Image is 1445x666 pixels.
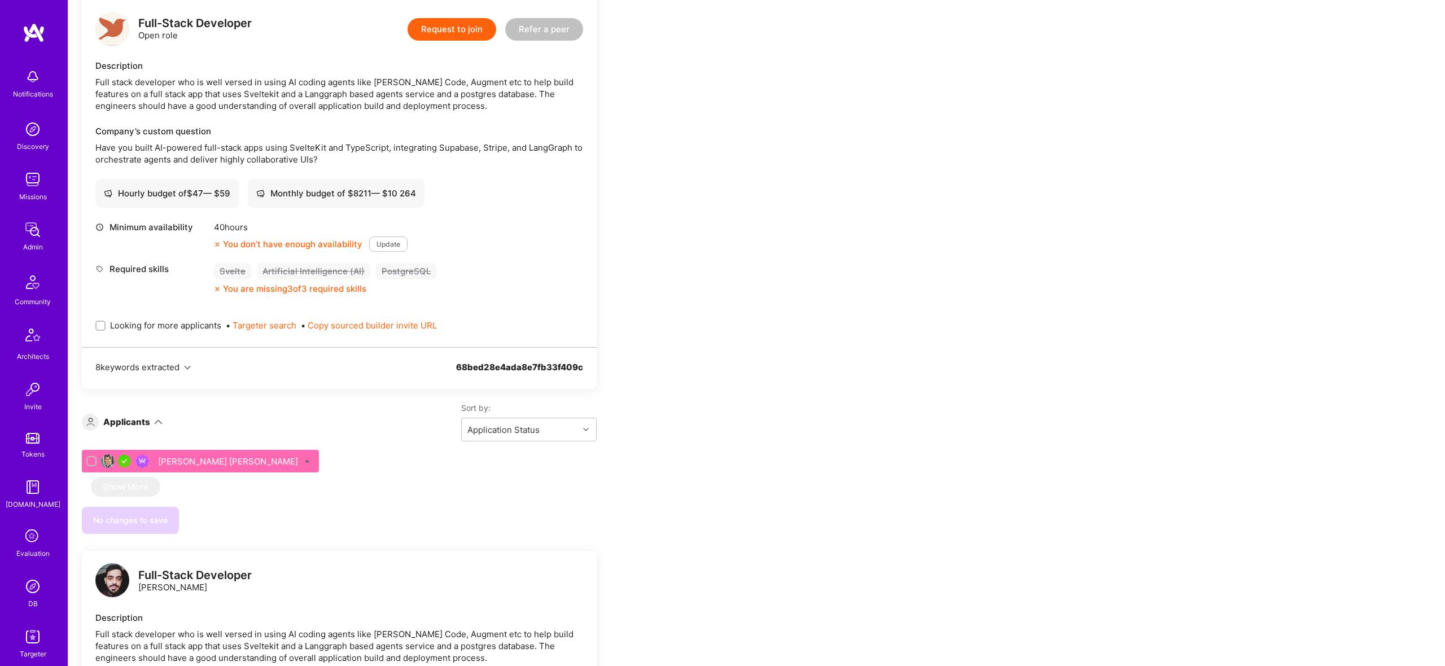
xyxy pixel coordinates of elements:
div: Notifications [13,88,53,100]
div: Applicants [103,416,150,428]
img: bell [21,65,44,88]
img: logo [95,12,129,46]
div: 40 hours [214,221,408,233]
div: Evaluation [16,547,50,559]
img: admin teamwork [21,218,44,241]
i: icon CloseOrange [214,286,221,292]
div: PostgreSQL [376,263,436,279]
div: [DOMAIN_NAME] [6,498,60,510]
div: Missions [19,191,47,203]
button: Show More [91,477,160,497]
div: Full stack developer who is well versed in using AI coding agents like [PERSON_NAME] Code, Augmen... [95,628,583,664]
i: icon SelectionTeam [22,526,43,547]
div: You are missing 3 of 3 required skills [223,283,366,295]
div: Minimum availability [95,221,208,233]
div: Open role [138,17,252,41]
i: icon Cash [104,189,112,198]
span: • [226,319,296,331]
i: icon Chevron [583,427,589,432]
img: Community [19,269,46,296]
div: Architects [17,350,49,362]
img: User Avatar [101,454,115,468]
label: Sort by: [461,402,597,413]
div: Required skills [95,263,208,275]
div: Svelte [214,263,251,279]
img: A.Teamer in Residence [117,454,131,468]
div: Monthly budget of $ 8211 — $ 10 264 [256,187,416,199]
div: Full-Stack Developer [138,17,252,29]
img: logo [23,23,45,43]
button: Request to join [408,18,496,41]
div: Description [95,612,583,624]
img: tokens [26,433,40,444]
i: icon Tag [95,265,104,273]
p: Have you built AI-powered full-stack apps using SvelteKit and TypeScript, integrating Supabase, S... [95,142,583,165]
div: Full stack developer who is well versed in using AI coding agents like [PERSON_NAME] Code, Augmen... [95,76,583,112]
div: Invite [24,401,42,413]
div: Company’s custom question [95,125,583,137]
div: Full-Stack Developer [138,569,252,581]
div: Community [15,296,51,308]
a: logo [95,563,129,600]
div: Description [95,60,583,72]
div: Admin [23,241,43,253]
i: icon Clock [95,223,104,231]
img: discovery [21,118,44,141]
i: icon Applicant [86,418,95,426]
button: Update [369,236,408,252]
div: Discovery [17,141,49,152]
span: Looking for more applicants [110,319,221,331]
div: DB [28,598,38,610]
div: Hourly budget of $ 47 — $ 59 [104,187,230,199]
img: Architects [19,323,46,350]
button: Targeter search [233,319,296,331]
i: icon Cash [256,189,265,198]
img: Been on Mission [135,454,149,468]
div: You don’t have enough availability [214,238,362,250]
i: Bulk Status Update [305,459,310,465]
div: [PERSON_NAME] [PERSON_NAME] [158,455,300,467]
div: Artificial Intelligence (AI) [257,263,370,279]
button: 8keywords extracted [95,361,191,373]
div: 68bed28e4ada8e7fb33f409c [456,361,583,387]
div: Targeter [20,648,46,660]
button: Copy sourced builder invite URL [308,319,437,331]
img: Invite [21,378,44,401]
span: • [301,319,437,331]
div: Tokens [21,448,45,460]
img: teamwork [21,168,44,191]
div: [PERSON_NAME] [138,569,252,593]
img: Skill Targeter [21,625,44,648]
i: icon Chevron [184,365,191,371]
button: Refer a peer [505,18,583,41]
img: guide book [21,476,44,498]
i: icon CloseOrange [214,241,221,248]
img: Admin Search [21,575,44,598]
div: Application Status [467,424,540,436]
img: logo [95,563,129,597]
i: icon ArrowDown [154,418,163,426]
